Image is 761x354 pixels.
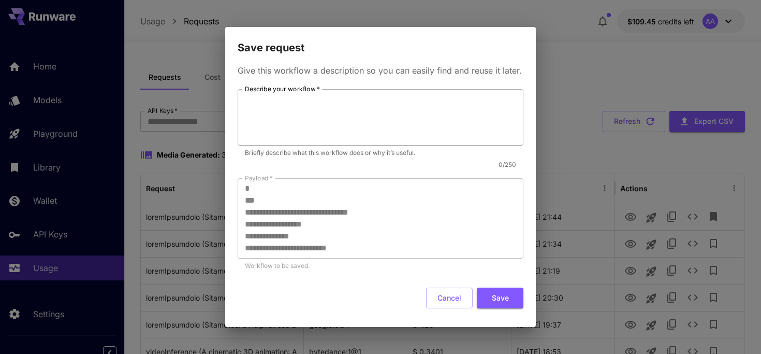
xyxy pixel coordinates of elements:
button: Save [477,288,523,309]
p: Workflow to be saved. [245,261,516,271]
label: Describe your workflow [245,84,320,93]
p: Give this workflow a description so you can easily find and reuse it later. [238,64,523,77]
button: Cancel [426,288,473,309]
p: 0 / 250 [238,160,516,170]
p: Briefly describe what this workflow does or why it’s useful. [245,148,516,158]
label: Payload [245,174,273,182]
h2: Save request [225,27,536,56]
